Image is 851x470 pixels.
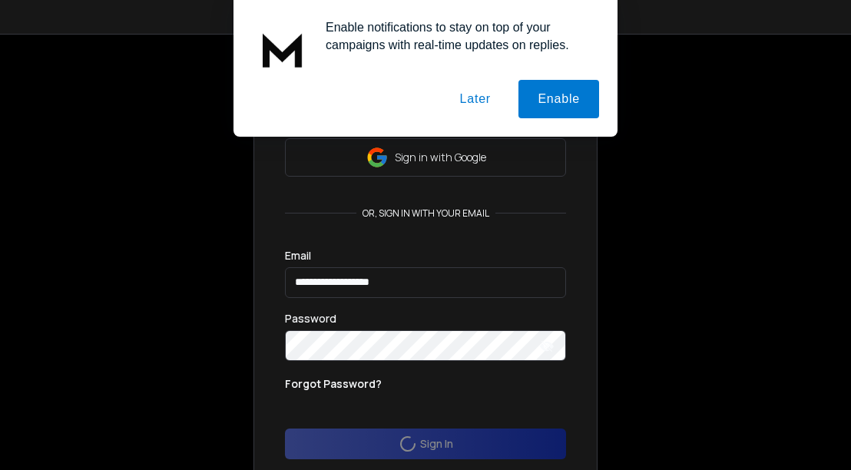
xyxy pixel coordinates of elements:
label: Password [285,313,336,324]
label: Email [285,250,311,261]
button: Sign in with Google [285,138,566,177]
img: notification icon [252,18,313,80]
button: Later [440,80,509,118]
div: Enable notifications to stay on top of your campaigns with real-time updates on replies. [313,18,599,54]
p: Forgot Password? [285,376,382,392]
p: Sign in with Google [395,150,486,165]
p: or, sign in with your email [356,207,495,220]
button: Enable [518,80,599,118]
